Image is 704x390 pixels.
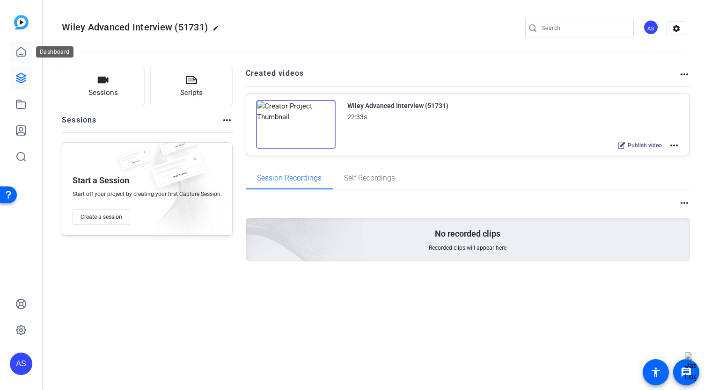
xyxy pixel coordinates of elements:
span: Publish video [628,142,662,149]
mat-icon: accessibility [650,367,661,378]
mat-icon: settings [667,22,686,36]
mat-icon: more_horiz [221,115,233,126]
h2: Created videos [246,68,679,86]
div: AS [643,20,659,35]
div: AS [10,353,32,375]
img: embarkstudio-empty-session.png [137,140,227,240]
mat-icon: more_horiz [679,69,690,80]
mat-icon: more_horiz [668,140,680,151]
p: Start a Session [73,175,129,186]
mat-icon: edit [213,25,224,36]
img: Creator Project Thumbnail [256,100,336,149]
span: Wiley Advanced Interview (51731) [62,22,208,33]
span: Recorded clips will appear here [429,244,506,252]
img: fake-session.png [143,152,213,198]
span: Sessions [88,87,118,98]
mat-icon: more_horiz [679,197,690,209]
span: Scripts [180,87,203,98]
img: fake-session.png [114,148,156,176]
div: 22:33s [347,111,367,123]
img: blue-gradient.svg [14,15,29,29]
h2: Sessions [62,115,97,132]
p: No recorded clips [435,228,500,239]
img: embarkstudio-empty-session.png [141,126,364,329]
span: Start off your project by creating your first Capture Session. [73,190,222,198]
img: fake-session.png [152,129,204,163]
button: Sessions [62,68,145,105]
span: Session Recordings [257,174,322,182]
div: Dashboard [36,46,73,58]
span: Self Recordings [344,174,395,182]
input: Search [542,22,626,34]
button: Create a session [73,209,130,225]
span: Create a session [81,213,122,221]
div: Wiley Advanced Interview (51731) [347,100,448,111]
ngx-avatar: Alison Stanley [643,20,660,36]
mat-icon: message [681,367,692,378]
button: Scripts [150,68,233,105]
